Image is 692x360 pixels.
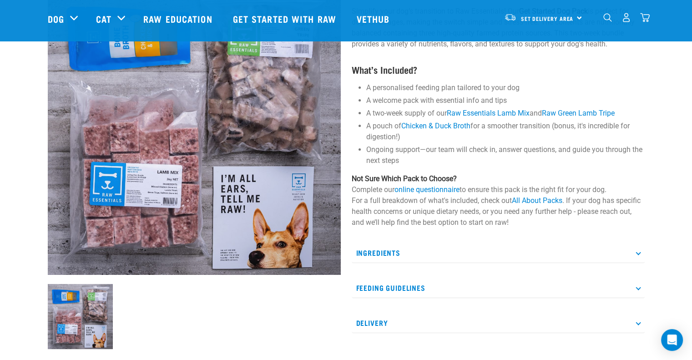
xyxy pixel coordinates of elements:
[512,196,562,205] a: All About Packs
[352,243,645,263] p: Ingredients
[48,12,64,25] a: Dog
[640,13,650,22] img: home-icon@2x.png
[366,95,645,106] li: A welcome pack with essential info and tips
[394,185,460,194] a: online questionnaire
[352,67,417,72] strong: What’s Included?
[661,329,683,351] div: Open Intercom Messenger
[366,144,645,166] li: Ongoing support—our team will check in, answer questions, and guide you through the next steps
[352,174,457,183] strong: Not Sure Which Pack to Choose?
[401,122,470,130] a: Chicken & Duck Broth
[621,13,631,22] img: user.png
[96,12,111,25] a: Cat
[504,13,516,21] img: van-moving.png
[48,284,113,349] img: NSP Dog Standard Update
[352,313,645,333] p: Delivery
[447,109,530,117] a: Raw Essentials Lamb Mix
[352,173,645,228] p: Complete our to ensure this pack is the right fit for your dog. For a full breakdown of what's in...
[603,13,612,22] img: home-icon-1@2x.png
[366,108,645,119] li: A two-week supply of our and
[348,0,401,37] a: Vethub
[352,278,645,298] p: Feeding Guidelines
[366,121,645,142] li: A pouch of for a smoother transition (bonus, it's incredible for digestion!)
[521,17,574,20] span: Set Delivery Area
[366,82,645,93] li: A personalised feeding plan tailored to your dog
[542,109,615,117] a: Raw Green Lamb Tripe
[134,0,223,37] a: Raw Education
[224,0,348,37] a: Get started with Raw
